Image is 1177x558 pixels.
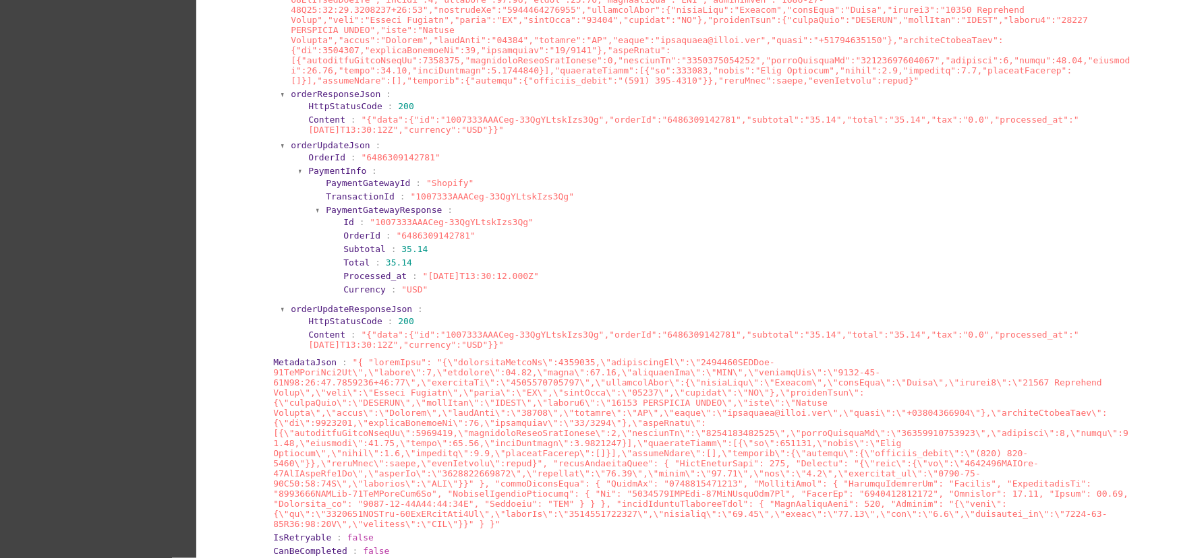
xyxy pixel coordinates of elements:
span: OrderId [308,152,345,162]
span: "1007333AAACeg-33QgYLtskIzs3Qg" [370,217,534,227]
span: : [386,89,391,99]
span: : [400,191,405,201]
span: TransactionId [326,191,395,201]
span: : [342,357,347,367]
span: Processed_at [343,271,407,281]
span: 35.14 [401,244,428,254]
span: : [447,205,453,215]
span: : [388,316,393,326]
span: 35.14 [386,257,412,268]
span: "6486309142781" [362,152,440,162]
span: OrderId [343,230,380,241]
span: : [351,152,356,162]
span: HttpStatusCode [308,316,382,326]
span: : [376,140,381,150]
span: : [372,166,377,176]
span: CanBeCompleted [273,546,347,556]
span: Content [308,330,345,340]
span: MetadataJson [273,357,337,367]
span: : [418,304,423,314]
span: PaymentInfo [308,166,366,176]
span: "Shopify" [426,178,473,188]
span: "6486309142781" [397,230,476,241]
span: : [412,271,418,281]
span: : [351,115,356,125]
span: "{"data":{"id":"1007333AAACeg-33QgYLtskIzs3Qg","orderId":"6486309142781","subtotal":"35.14","tota... [308,330,1079,350]
span: IsRetryable [273,532,331,542]
span: : [415,178,421,188]
span: : [391,244,397,254]
span: false [363,546,389,556]
span: : [375,257,380,268]
span: Content [308,115,345,125]
span: Id [343,217,354,227]
span: : [337,532,342,542]
span: : [360,217,365,227]
span: orderUpdateResponseJson [291,304,412,314]
span: PaymentGatewayId [326,178,410,188]
span: "USD" [401,284,428,294]
span: : [391,284,397,294]
span: orderUpdateJson [291,140,370,150]
span: "[DATE]T13:30:12.000Z" [423,271,539,281]
span: : [388,101,393,111]
span: false [347,532,374,542]
span: Subtotal [343,244,386,254]
span: 200 [398,316,413,326]
span: PaymentGatewayResponse [326,205,442,215]
span: : [353,546,358,556]
span: orderResponseJson [291,89,380,99]
span: 200 [398,101,413,111]
span: "{ "loremIpsu": "{\"dolorsitaMetcoNs\":4359035,\"adipiscingEl\":\"2494460SEDDoe-91TeMPoriNci2Ut\"... [273,357,1128,529]
span: Currency [343,284,386,294]
span: : [386,230,391,241]
span: : [351,330,356,340]
span: "1007333AAACeg-33QgYLtskIzs3Qg" [411,191,575,201]
span: "{"data":{"id":"1007333AAACeg-33QgYLtskIzs3Qg","orderId":"6486309142781","subtotal":"35.14","tota... [308,115,1079,135]
span: Total [343,257,370,268]
span: HttpStatusCode [308,101,382,111]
